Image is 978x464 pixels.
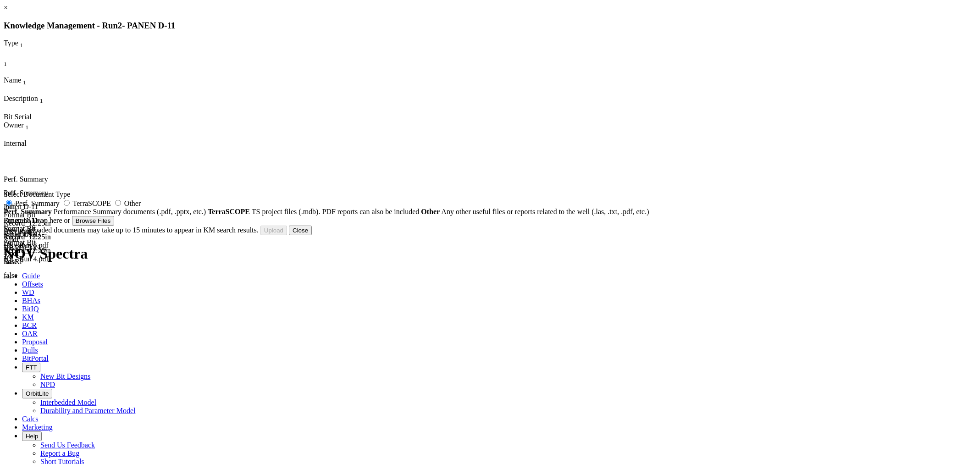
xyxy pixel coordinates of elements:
[442,208,649,215] span: Any other useful files or reports related to the well (.las, .txt, .pdf, etc.)
[4,50,50,58] div: Column Menu
[4,39,18,47] span: Type
[4,271,36,280] div: false
[260,226,287,235] button: Upload
[22,305,39,313] span: BitIQ
[22,346,38,354] span: Dulls
[4,58,27,68] div: Sort None
[4,4,8,11] a: ×
[4,226,259,234] span: Newly uploaded documents may take up to 15 minutes to appear in KM search results.
[4,245,974,262] h1: NOV Spectra
[4,94,38,102] span: Description
[15,199,60,207] span: Perf. Summary
[4,94,59,113] div: Sort None
[118,21,122,30] span: 2
[40,407,136,414] a: Durability and Parameter Model
[115,200,121,206] input: Other
[4,189,48,197] span: Perf. Summary
[4,105,59,113] div: Column Menu
[26,124,29,131] sub: 1
[22,272,40,280] span: Guide
[4,121,24,129] span: Owner
[4,61,7,67] sub: 1
[73,199,111,207] span: TerraSCOPE
[22,297,40,304] span: BHAs
[4,58,7,66] span: Sort None
[22,415,39,423] span: Calcs
[124,199,141,207] span: Other
[40,372,90,380] a: New Bit Designs
[208,208,250,215] strong: TerraSCOPE
[64,200,70,206] input: TerraSCOPE
[4,58,27,76] div: Sort None
[40,441,95,449] a: Send Us Feedback
[40,94,43,102] span: Sort None
[20,39,23,47] span: Sort None
[4,21,100,30] span: Knowledge Management -
[4,39,50,57] div: Sort None
[54,208,206,215] span: Performance Summary documents (.pdf, .pptx, etc.)
[22,423,53,431] span: Marketing
[40,449,79,457] a: Report a Bug
[4,216,46,258] div: Panen D-11 Format Bit Record_12.25in HS - Run 4.pdf
[4,76,46,94] div: Sort None
[22,338,48,346] span: Proposal
[4,139,27,147] span: Internal Only
[4,68,27,76] div: Column Menu
[4,76,21,84] span: Name
[4,121,54,139] div: Sort None
[6,200,12,206] input: Perf. Summary
[4,190,70,198] span: Select Document Type
[26,433,38,440] span: Help
[26,390,49,397] span: OrbitLite
[72,216,114,226] button: Browse Files
[4,86,46,94] div: Column Menu
[40,381,55,388] a: NPD
[26,121,29,129] span: Sort None
[4,39,50,49] div: Type Sort None
[23,76,26,84] span: Sort None
[289,226,312,235] button: Close
[40,398,96,406] a: Interbedded Model
[4,244,50,252] div: VBM3L3XJ
[22,313,34,321] span: KM
[4,94,59,105] div: Description Sort None
[4,131,54,139] div: Column Menu
[22,288,34,296] span: WD
[20,42,23,49] sub: 1
[4,216,62,224] span: Drag and Drop here
[22,321,37,329] span: BCR
[4,121,54,131] div: Owner Sort None
[40,97,43,104] sub: 1
[102,21,125,30] span: Run -
[22,330,38,337] span: OAR
[421,208,440,215] strong: Other
[4,208,52,215] strong: Perf. Summary
[22,354,49,362] span: BitPortal
[4,175,48,183] span: Perf. Summary
[64,216,70,224] span: or
[252,208,420,215] span: TS project files (.mdb). PDF reports can also be included
[4,113,32,121] span: Bit Serial
[23,79,26,86] sub: 1
[22,280,43,288] span: Offsets
[127,21,175,30] span: PANEN D-11
[26,364,37,371] span: FTT
[4,76,46,86] div: Name Sort None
